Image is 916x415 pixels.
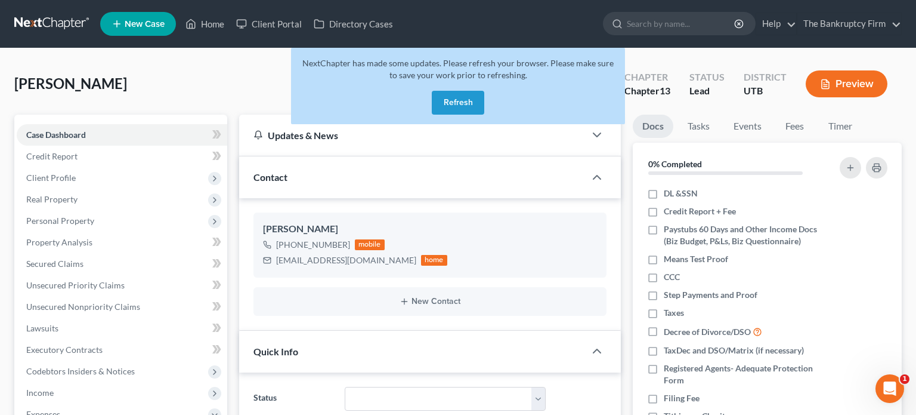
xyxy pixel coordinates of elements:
[819,115,862,138] a: Timer
[26,237,92,247] span: Property Analysis
[744,84,787,98] div: UTB
[180,13,230,35] a: Home
[253,346,298,357] span: Quick Info
[648,159,702,169] strong: 0% Completed
[230,13,308,35] a: Client Portal
[875,374,904,403] iframe: Intercom live chat
[26,388,54,398] span: Income
[678,115,719,138] a: Tasks
[26,173,76,183] span: Client Profile
[17,124,227,146] a: Case Dashboard
[432,91,484,115] button: Refresh
[26,280,125,290] span: Unsecured Priority Claims
[664,345,804,356] span: TaxDec and DSO/Matrix (if necessary)
[17,296,227,318] a: Unsecured Nonpriority Claims
[17,318,227,339] a: Lawsuits
[756,13,796,35] a: Help
[253,171,287,183] span: Contact
[26,302,140,312] span: Unsecured Nonpriority Claims
[308,13,399,35] a: Directory Cases
[664,187,698,199] span: DL &SSN
[624,84,670,98] div: Chapter
[664,223,824,247] span: Paystubs 60 Days and Other Income Docs (Biz Budget, P&Ls, Biz Questionnaire)
[724,115,771,138] a: Events
[664,289,757,301] span: Step Payments and Proof
[664,205,736,217] span: Credit Report + Fee
[17,253,227,275] a: Secured Claims
[302,58,614,80] span: NextChapter has made some updates. Please refresh your browser. Please make sure to save your wor...
[664,326,751,338] span: Decree of Divorce/DSO
[421,255,447,266] div: home
[26,216,94,226] span: Personal Property
[26,345,103,355] span: Executory Contracts
[744,70,787,84] div: District
[689,70,725,84] div: Status
[664,362,824,386] span: Registered Agents- Adequate Protection Form
[627,13,736,35] input: Search by name...
[633,115,673,138] a: Docs
[26,194,78,204] span: Real Property
[276,239,350,251] div: [PHONE_NUMBER]
[660,85,670,96] span: 13
[276,254,416,266] div: [EMAIL_ADDRESS][DOMAIN_NAME]
[17,146,227,167] a: Credit Report
[664,392,700,404] span: Filing Fee
[664,307,684,319] span: Taxes
[26,323,58,333] span: Lawsuits
[26,151,78,161] span: Credit Report
[17,339,227,361] a: Executory Contracts
[664,253,728,265] span: Means Test Proof
[14,75,127,92] span: [PERSON_NAME]
[125,20,165,29] span: New Case
[17,275,227,296] a: Unsecured Priority Claims
[253,129,571,142] div: Updates & News
[797,13,901,35] a: The Bankruptcy Firm
[900,374,909,384] span: 1
[664,271,680,283] span: CCC
[26,259,83,269] span: Secured Claims
[26,366,135,376] span: Codebtors Insiders & Notices
[17,232,227,253] a: Property Analysis
[26,130,86,140] span: Case Dashboard
[624,70,670,84] div: Chapter
[806,70,887,97] button: Preview
[263,297,597,306] button: New Contact
[355,239,385,250] div: mobile
[263,222,597,236] div: [PERSON_NAME]
[247,387,339,411] label: Status
[689,84,725,98] div: Lead
[776,115,814,138] a: Fees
